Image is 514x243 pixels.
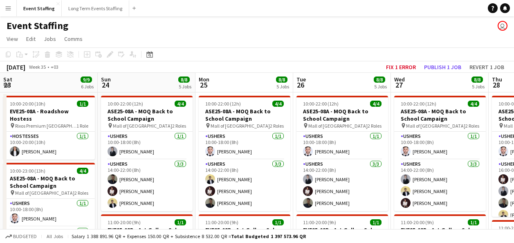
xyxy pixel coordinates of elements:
span: View [7,35,18,43]
span: Mall of [GEOGRAPHIC_DATA] [211,123,270,129]
span: Sun [101,76,111,83]
span: 11:00-20:00 (9h) [205,219,238,225]
h3: EVE25-08B - Art Gallery Sales Associate [394,226,486,241]
span: 25 [198,80,209,90]
span: Jobs [44,35,56,43]
span: 27 [393,80,405,90]
span: 23 [2,80,12,90]
span: 1/1 [175,219,186,225]
span: 8/8 [374,76,385,83]
div: [DATE] [7,63,25,71]
span: 2 Roles [465,123,479,129]
app-card-role: Ushers1/110:00-18:00 (8h)[PERSON_NAME] [394,132,486,160]
app-card-role: Hostesses1/110:00-20:00 (10h)[PERSON_NAME] [3,132,95,160]
span: 4/4 [468,101,479,107]
span: Mall of [GEOGRAPHIC_DATA] [15,190,74,196]
app-card-role: Ushers3/314:00-22:00 (8h)[PERSON_NAME][PERSON_NAME][PERSON_NAME] [199,160,290,211]
button: Revert 1 job [466,62,507,72]
app-job-card: 10:00-22:00 (12h)4/4ASE25-08A - MOQ Back to School Campaign Mall of [GEOGRAPHIC_DATA]2 RolesUsher... [199,96,290,211]
span: Mall of [GEOGRAPHIC_DATA] [308,123,368,129]
span: 11:00-20:00 (9h) [401,219,434,225]
span: 8/8 [178,76,190,83]
span: Edit [26,35,36,43]
span: 2 Roles [74,190,88,196]
span: 8/8 [276,76,287,83]
span: 4/4 [272,101,284,107]
span: Mall of [GEOGRAPHIC_DATA] [113,123,172,129]
button: Fix 1 error [383,62,419,72]
span: 4/4 [370,101,382,107]
app-job-card: 10:00-22:00 (12h)4/4ASE25-08A - MOQ Back to School Campaign Mall of [GEOGRAPHIC_DATA]2 RolesUsher... [101,96,193,211]
span: Mon [199,76,209,83]
div: +03 [51,64,58,70]
span: 1 Role [76,123,88,129]
h3: EVE25-08B - Art Gallery Sales Associate [101,226,193,241]
button: Budgeted [4,232,38,241]
h3: EVE25-08B - Art Gallery Sales Associate [199,226,290,241]
h3: EVE25-08B - Art Gallery Sales Associate [296,226,388,241]
button: Long Term Events Staffing [62,0,129,16]
span: Tue [296,76,306,83]
span: Budgeted [13,234,37,239]
span: 26 [295,80,306,90]
span: 1/1 [370,219,382,225]
span: 11:00-20:00 (9h) [303,219,336,225]
a: Comms [61,34,86,44]
app-card-role: Ushers1/110:00-18:00 (8h)[PERSON_NAME] [3,199,95,227]
h1: Event Staffing [7,20,68,32]
app-job-card: 10:00-20:00 (10h)1/1EVE25-08A - Roadshow Hostess Rixos Premium [GEOGRAPHIC_DATA], [GEOGRAPHIC_DAT... [3,96,95,160]
span: 1/1 [77,101,88,107]
button: Publish 1 job [421,62,465,72]
span: 10:00-22:00 (12h) [205,101,241,107]
a: Edit [23,34,39,44]
span: 10:00-23:00 (13h) [10,168,45,174]
span: Thu [492,76,502,83]
app-card-role: Ushers1/110:00-18:00 (8h)[PERSON_NAME] [199,132,290,160]
a: Jobs [40,34,59,44]
span: Week 35 [27,64,47,70]
app-card-role: Ushers1/110:00-18:00 (8h)[PERSON_NAME] [101,132,193,160]
h3: ASE25-08A - MOQ Back to School Campaign [296,108,388,122]
span: 11:00-20:00 (9h) [108,219,141,225]
span: 2 Roles [368,123,382,129]
span: Rixos Premium [GEOGRAPHIC_DATA], [GEOGRAPHIC_DATA], [GEOGRAPHIC_DATA] [15,123,76,129]
span: 24 [100,80,111,90]
span: 2 Roles [270,123,284,129]
span: All jobs [45,233,65,239]
div: Salary 1 388 891.96 QR + Expenses 150.00 QR + Subsistence 8 532.00 QR = [72,233,306,239]
div: 5 Jobs [374,83,387,90]
span: 8/8 [471,76,483,83]
span: 10:00-22:00 (12h) [108,101,143,107]
span: 2 Roles [172,123,186,129]
div: 6 Jobs [81,83,94,90]
span: 1/1 [272,219,284,225]
app-job-card: 10:00-22:00 (12h)4/4ASE25-08A - MOQ Back to School Campaign Mall of [GEOGRAPHIC_DATA]2 RolesUsher... [296,96,388,211]
span: 10:00-22:00 (12h) [401,101,436,107]
span: 10:00-20:00 (10h) [10,101,45,107]
app-job-card: 10:00-22:00 (12h)4/4ASE25-08A - MOQ Back to School Campaign Mall of [GEOGRAPHIC_DATA]2 RolesUsher... [394,96,486,211]
div: 5 Jobs [276,83,289,90]
span: 9/9 [81,76,92,83]
h3: ASE25-08A - MOQ Back to School Campaign [101,108,193,122]
span: 28 [491,80,502,90]
span: Mall of [GEOGRAPHIC_DATA] [406,123,465,129]
h3: ASE25-08A - MOQ Back to School Campaign [3,175,95,189]
div: 5 Jobs [179,83,191,90]
app-user-avatar: Events Staffing Team [498,21,507,31]
app-card-role: Ushers3/314:00-22:00 (8h)[PERSON_NAME][PERSON_NAME][PERSON_NAME] [101,160,193,211]
div: 5 Jobs [472,83,485,90]
app-card-role: Ushers1/110:00-18:00 (8h)[PERSON_NAME] [296,132,388,160]
h3: EVE25-08A - Roadshow Hostess [3,108,95,122]
app-card-role: Ushers3/314:00-22:00 (8h)[PERSON_NAME][PERSON_NAME][PERSON_NAME] [394,160,486,211]
span: 4/4 [77,168,88,174]
h3: ASE25-08A - MOQ Back to School Campaign [394,108,486,122]
span: 4/4 [175,101,186,107]
span: Sat [3,76,12,83]
span: 1/1 [468,219,479,225]
a: View [3,34,21,44]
